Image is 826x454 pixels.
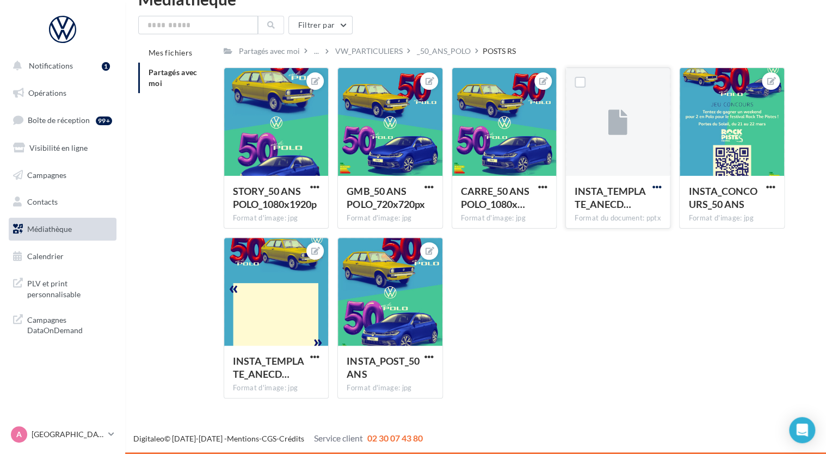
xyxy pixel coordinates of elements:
span: Notifications [29,61,73,70]
div: VW_PARTICULIERS [335,46,403,57]
span: INSTA_POST_50 ANS [347,355,419,380]
div: Format d'image: jpg [461,213,547,223]
div: Open Intercom Messenger [789,417,815,443]
span: INSTA_TEMPLATE_ANECDOTE [233,355,304,380]
span: Contacts [27,197,58,206]
span: Opérations [28,88,66,97]
span: Médiathèque [27,224,72,234]
a: Crédits [279,434,304,443]
div: ... [312,44,321,59]
a: CGS [262,434,276,443]
span: GMB_50 ANS POLO_720x720px [347,185,424,210]
span: Campagnes [27,170,66,179]
div: Partagés avec moi [239,46,300,57]
a: Médiathèque [7,218,119,241]
span: INSTA_CONCOURS_50 ANS [688,185,757,210]
span: Boîte de réception [28,115,90,125]
a: Visibilité en ligne [7,137,119,159]
span: CARRE_50 ANS POLO_1080x1080px [461,185,529,210]
a: Digitaleo [133,434,164,443]
a: Opérations [7,82,119,105]
a: Mentions [227,434,259,443]
span: 02 30 07 43 80 [367,433,423,443]
span: PLV et print personnalisable [27,276,112,299]
div: 99+ [96,116,112,125]
span: STORY_50 ANS POLO_1080x1920p [233,185,317,210]
a: Campagnes DataOnDemand [7,308,119,340]
span: Visibilité en ligne [29,143,88,152]
button: Filtrer par [288,16,353,34]
div: Format du document: pptx [575,213,661,223]
div: Format d'image: jpg [233,213,319,223]
div: _50_ANS_POLO [417,46,471,57]
div: Format d'image: jpg [347,213,433,223]
span: Partagés avec moi [149,68,198,88]
div: Format d'image: jpg [233,383,319,393]
div: POSTS RS [483,46,516,57]
span: Campagnes DataOnDemand [27,312,112,336]
a: Calendrier [7,245,119,268]
span: Service client [314,433,363,443]
span: INSTA_TEMPLATE_ANECDOTE [575,185,646,210]
p: [GEOGRAPHIC_DATA] [32,429,104,440]
div: Format d'image: jpg [347,383,433,393]
div: Format d'image: jpg [688,213,775,223]
span: Mes fichiers [149,48,192,57]
a: A [GEOGRAPHIC_DATA] [9,424,116,445]
a: Boîte de réception99+ [7,108,119,132]
a: Campagnes [7,164,119,187]
a: PLV et print personnalisable [7,272,119,304]
a: Contacts [7,191,119,213]
div: 1 [102,62,110,71]
span: © [DATE]-[DATE] - - - [133,434,423,443]
span: Calendrier [27,251,64,261]
span: A [16,429,22,440]
button: Notifications 1 [7,54,114,77]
